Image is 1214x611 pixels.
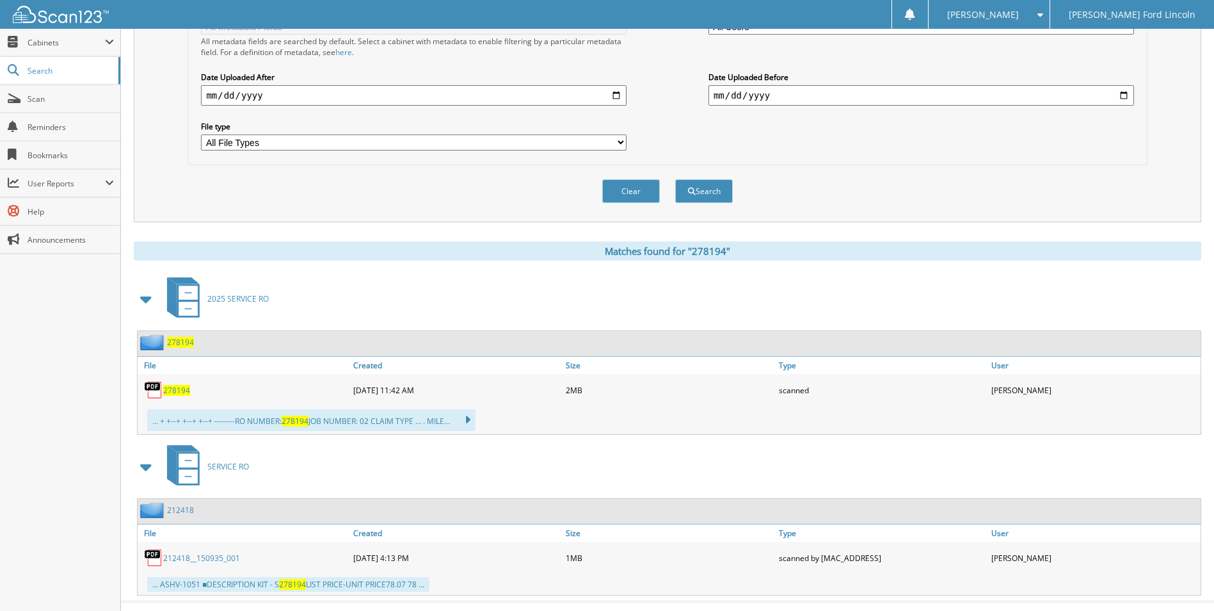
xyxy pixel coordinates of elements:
span: Cabinets [28,37,105,48]
a: Type [776,357,988,374]
a: SERVICE RO [159,441,249,492]
a: here [335,47,352,58]
a: File [138,357,350,374]
div: 1MB [563,545,775,571]
div: [DATE] 11:42 AM [350,377,563,403]
a: 278194 [167,337,194,348]
a: 212418__150935_001 [163,553,240,564]
a: Size [563,357,775,374]
input: start [201,85,627,106]
span: Help [28,206,114,217]
div: ... + +--+ +--+ +--+ --------RO NUMBER: JOB NUMBER: 02 CLAIM TYPE ... . MILE... [147,409,475,431]
button: Search [675,179,733,203]
div: [DATE] 4:13 PM [350,545,563,571]
div: [PERSON_NAME] [988,545,1201,571]
label: Date Uploaded After [201,72,627,83]
div: 2MB [563,377,775,403]
span: User Reports [28,178,105,189]
a: Size [563,525,775,542]
a: Type [776,525,988,542]
img: PDF.png [144,548,163,567]
span: Announcements [28,234,114,245]
div: scanned [776,377,988,403]
span: Reminders [28,122,114,133]
span: 278194 [279,579,306,590]
span: 2025 SERVICE RO [207,293,269,304]
iframe: Chat Widget [1150,550,1214,611]
img: folder2.png [140,334,167,350]
span: Bookmarks [28,150,114,161]
a: Created [350,357,563,374]
div: [PERSON_NAME] [988,377,1201,403]
div: All metadata fields are searched by default. Select a cabinet with metadata to enable filtering b... [201,36,627,58]
a: User [988,357,1201,374]
div: Matches found for "278194" [134,241,1201,261]
img: folder2.png [140,502,167,518]
label: File type [201,121,627,132]
a: 2025 SERVICE RO [159,273,269,324]
span: Scan [28,94,114,104]
span: [PERSON_NAME] [947,11,1019,19]
a: Created [350,525,563,542]
span: Search [28,65,112,76]
button: Clear [602,179,660,203]
a: File [138,525,350,542]
div: ... ASHV-1051 ■DESCRIPTION KIT - S LIST PRICE-UNIT PRICE78.07 78 ... [147,577,429,592]
span: 278194 [282,416,308,427]
img: PDF.png [144,380,163,400]
div: scanned by [MAC_ADDRESS] [776,545,988,571]
span: SERVICE RO [207,461,249,472]
label: Date Uploaded Before [708,72,1134,83]
span: [PERSON_NAME] Ford Lincoln [1069,11,1195,19]
input: end [708,85,1134,106]
img: scan123-logo-white.svg [13,6,109,23]
a: 212418 [167,505,194,516]
a: 278194 [163,385,190,396]
a: User [988,525,1201,542]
